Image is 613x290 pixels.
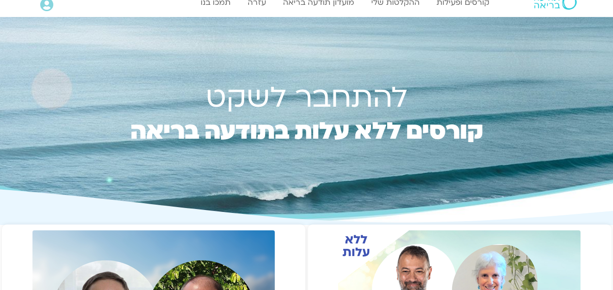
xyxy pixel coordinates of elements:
h1: להתחבר לשקט [110,85,503,111]
h2: קורסים ללא עלות בתודעה בריאה [110,121,503,164]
